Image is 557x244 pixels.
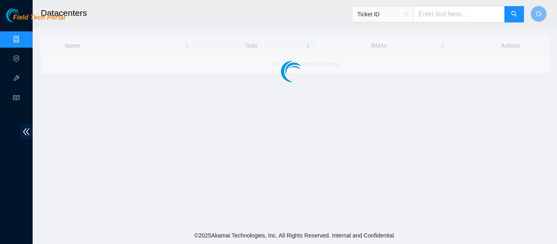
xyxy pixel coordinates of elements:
a: Akamai TechnologiesField Tech Portal [6,15,65,25]
span: search [511,11,517,18]
span: Ticket ID [357,8,409,20]
img: Akamai Technologies [6,8,41,22]
span: read [13,91,20,107]
button: search [504,6,524,22]
span: Field Tech Portal [13,14,65,22]
span: double-left [20,124,33,139]
input: Enter text here... [413,6,505,22]
footer: © 2025 Akamai Technologies, Inc. All Rights Reserved. Internal and Confidential. [33,227,557,244]
button: O [530,6,547,22]
span: O [536,9,541,19]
